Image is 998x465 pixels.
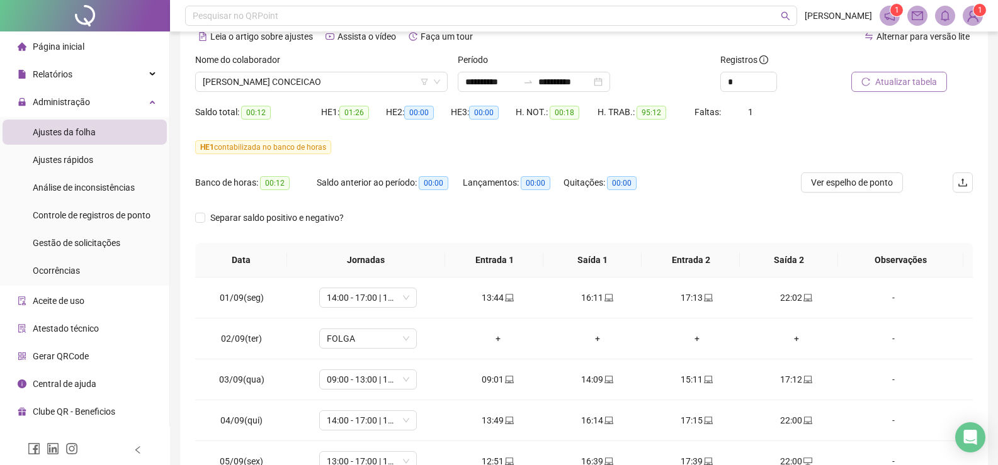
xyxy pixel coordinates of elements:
[195,53,288,67] label: Nome do colaborador
[861,77,870,86] span: reload
[195,105,321,120] div: Saldo total:
[458,332,538,345] div: +
[33,323,99,333] span: Atestado técnico
[195,176,317,190] div: Banco de horas:
[939,10,951,21] span: bell
[33,406,115,417] span: Clube QR - Beneficios
[421,78,428,86] span: filter
[28,442,40,455] span: facebook
[838,243,963,277] th: Observações
[558,291,637,305] div: 16:11
[458,373,538,386] div: 09:01
[642,243,740,277] th: Entrada 2
[801,172,903,193] button: Ver espelho de ponto
[433,78,441,86] span: down
[516,105,598,120] div: H. NOT.:
[317,176,463,190] div: Saldo anterior ao período:
[458,291,538,305] div: 13:44
[848,253,953,267] span: Observações
[564,176,661,190] div: Quitações:
[33,155,93,165] span: Ajustes rápidos
[33,127,96,137] span: Ajustes da folha
[337,31,396,42] span: Assista o vídeo
[458,53,496,67] label: Período
[47,442,59,455] span: linkedin
[33,210,150,220] span: Controle de registros de ponto
[220,415,263,425] span: 04/09(qui)
[598,105,695,120] div: H. TRAB.:
[955,422,985,452] div: Open Intercom Messenger
[200,143,214,152] span: HE 1
[695,107,723,117] span: Faltas:
[978,6,982,14] span: 1
[33,351,89,361] span: Gerar QRCode
[521,176,550,190] span: 00:00
[327,329,409,348] span: FOLGA
[558,332,637,345] div: +
[241,106,271,120] span: 00:12
[865,32,873,41] span: swap
[963,6,982,25] img: 94772
[856,413,931,427] div: -
[781,11,790,21] span: search
[558,413,637,427] div: 16:14
[18,324,26,333] span: solution
[458,413,538,427] div: 13:49
[327,411,409,430] span: 14:00 - 17:00 | 18:00 - 22:00
[757,291,836,305] div: 22:02
[703,293,713,302] span: laptop
[404,106,434,120] span: 00:00
[757,373,836,386] div: 17:12
[805,9,872,23] span: [PERSON_NAME]
[504,416,514,425] span: laptop
[811,176,893,189] span: Ver espelho de ponto
[321,105,386,120] div: HE 1:
[33,69,72,79] span: Relatórios
[523,77,533,87] span: swap-right
[851,72,947,92] button: Atualizar tabela
[657,413,737,427] div: 17:15
[203,72,440,91] span: MICHELE DE ALMEIDA CONCEICAO
[18,352,26,361] span: qrcode
[133,445,142,454] span: left
[657,291,737,305] div: 17:13
[409,32,417,41] span: history
[33,379,96,389] span: Central de ajuda
[523,77,533,87] span: to
[958,177,968,188] span: upload
[603,416,613,425] span: laptop
[875,75,937,89] span: Atualizar tabela
[757,413,836,427] div: 22:00
[856,373,931,386] div: -
[386,105,451,120] div: HE 2:
[703,416,713,425] span: laptop
[895,6,899,14] span: 1
[890,4,903,16] sup: 1
[65,442,78,455] span: instagram
[419,176,448,190] span: 00:00
[33,296,84,306] span: Aceite de uso
[912,10,923,21] span: mail
[287,243,445,277] th: Jornadas
[219,374,264,384] span: 03/09(qua)
[195,243,287,277] th: Data
[802,416,812,425] span: laptop
[757,332,836,345] div: +
[33,97,90,107] span: Administração
[856,291,931,305] div: -
[543,243,642,277] th: Saída 1
[326,32,334,41] span: youtube
[451,105,516,120] div: HE 3:
[421,31,473,42] span: Faça um tour
[18,379,26,388] span: info-circle
[18,42,26,51] span: home
[558,373,637,386] div: 14:09
[748,107,753,117] span: 1
[18,70,26,79] span: file
[33,182,135,193] span: Análise de inconsistências
[657,373,737,386] div: 15:11
[445,243,543,277] th: Entrada 1
[720,53,768,67] span: Registros
[210,31,313,42] span: Leia o artigo sobre ajustes
[607,176,637,190] span: 00:00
